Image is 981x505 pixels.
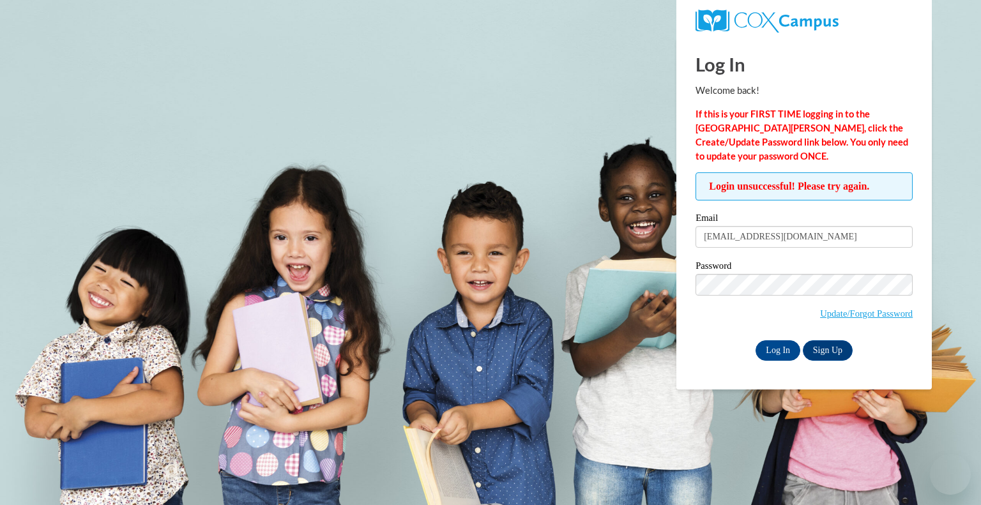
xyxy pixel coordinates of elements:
[696,10,839,33] img: COX Campus
[696,51,913,77] h1: Log In
[696,10,913,33] a: COX Campus
[756,340,800,361] input: Log In
[696,109,908,162] strong: If this is your FIRST TIME logging in to the [GEOGRAPHIC_DATA][PERSON_NAME], click the Create/Upd...
[696,84,913,98] p: Welcome back!
[803,340,853,361] a: Sign Up
[696,213,913,226] label: Email
[696,261,913,274] label: Password
[930,454,971,495] iframe: Button to launch messaging window
[696,172,913,200] span: Login unsuccessful! Please try again.
[820,308,913,319] a: Update/Forgot Password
